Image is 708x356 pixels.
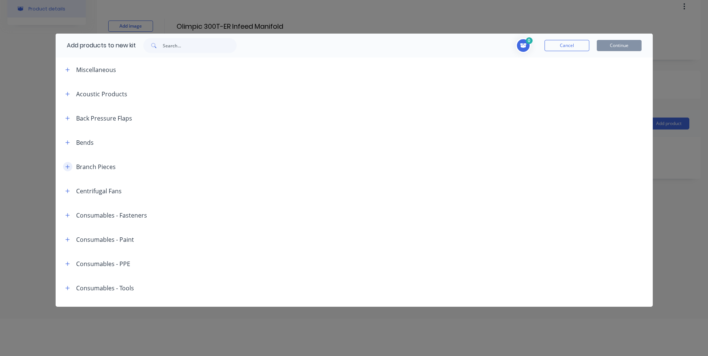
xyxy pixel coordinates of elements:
[76,284,134,293] div: Consumables - Tools
[76,90,127,99] div: Acoustic Products
[76,114,132,123] div: Back Pressure Flaps
[56,34,136,57] div: Add products to new kit
[76,211,147,220] div: Consumables - Fasteners
[545,40,589,51] button: Cancel
[76,235,134,244] div: Consumables - Paint
[76,138,94,147] div: Bends
[76,162,116,171] div: Branch Pieces
[163,38,237,53] input: Search...
[597,40,642,51] button: Continue
[526,37,533,44] span: 0
[76,259,130,268] div: Consumables - PPE
[76,187,122,196] div: Centrifugal Fans
[76,65,116,74] div: Miscellaneous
